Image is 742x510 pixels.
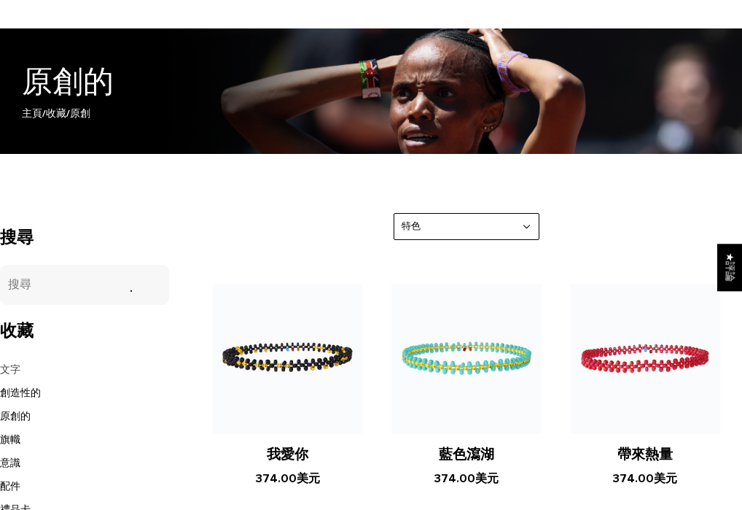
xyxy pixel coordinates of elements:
[439,447,494,463] a: 藍色瀉湖
[117,279,146,293] input: 搜尋
[434,471,499,486] span: 374.00美元
[267,447,308,463] a: 我愛你
[613,471,677,486] span: 374.00美元
[42,107,46,120] span: /
[22,107,42,120] a: 主頁
[617,447,673,463] a: 帶來熱量
[46,107,66,120] a: 收藏
[256,471,320,486] span: 374.00美元
[70,107,90,120] span: 原創
[717,244,742,291] div: 點選開啟Judge.me浮動評論標籤
[66,107,70,120] span: /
